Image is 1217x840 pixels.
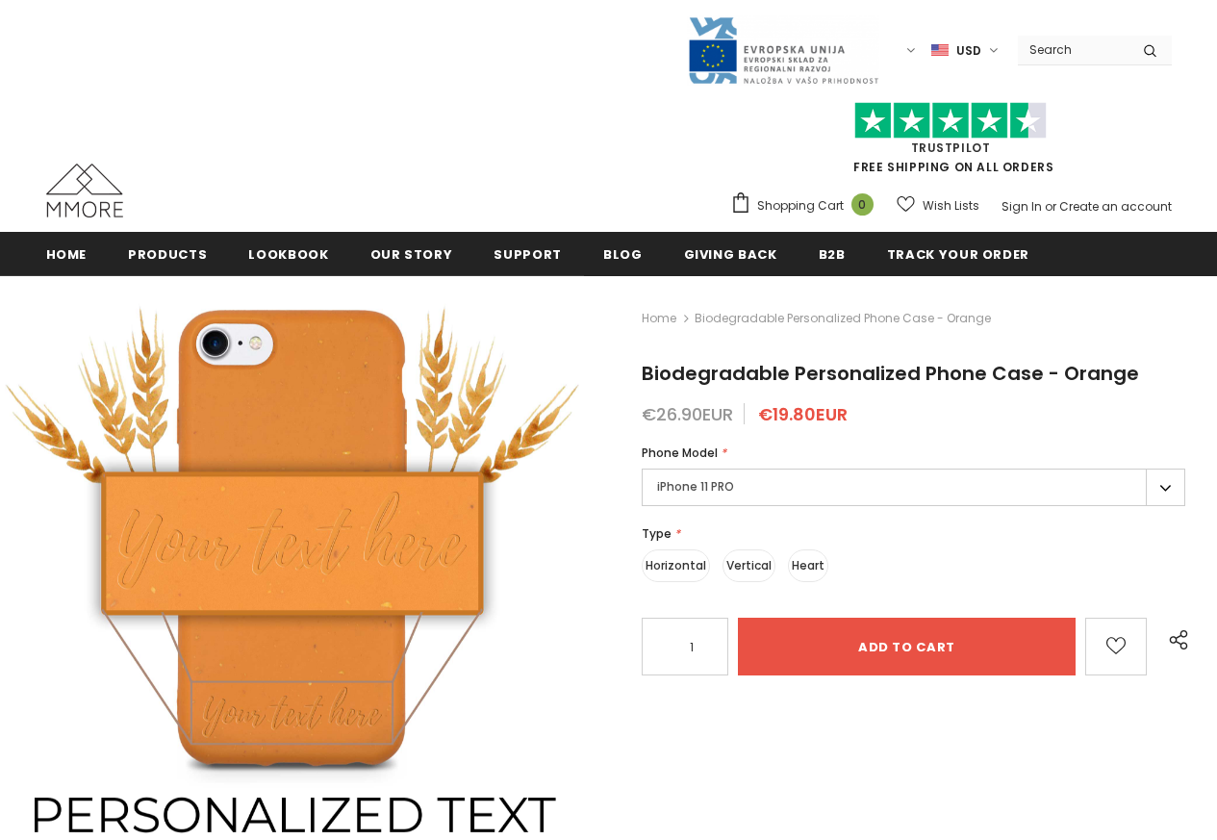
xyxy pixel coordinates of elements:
[642,445,718,461] span: Phone Model
[758,402,848,426] span: €19.80EUR
[887,232,1029,275] a: Track your order
[897,189,979,222] a: Wish Lists
[956,41,981,61] span: USD
[1059,198,1172,215] a: Create an account
[1045,198,1056,215] span: or
[642,469,1185,506] label: iPhone 11 PRO
[642,525,672,542] span: Type
[854,102,1047,140] img: Trust Pilot Stars
[603,232,643,275] a: Blog
[128,245,207,264] span: Products
[684,245,777,264] span: Giving back
[819,232,846,275] a: B2B
[923,196,979,216] span: Wish Lists
[128,232,207,275] a: Products
[788,549,828,582] label: Heart
[370,232,453,275] a: Our Story
[370,245,453,264] span: Our Story
[494,245,562,264] span: support
[687,41,879,58] a: Javni Razpis
[46,232,88,275] a: Home
[723,549,775,582] label: Vertical
[642,549,710,582] label: Horizontal
[494,232,562,275] a: support
[642,307,676,330] a: Home
[1001,198,1042,215] a: Sign In
[911,140,991,156] a: Trustpilot
[757,196,844,216] span: Shopping Cart
[642,360,1139,387] span: Biodegradable Personalized Phone Case - Orange
[695,307,991,330] span: Biodegradable Personalized Phone Case - Orange
[931,42,949,59] img: USD
[851,193,874,216] span: 0
[642,402,733,426] span: €26.90EUR
[248,232,328,275] a: Lookbook
[819,245,846,264] span: B2B
[887,245,1029,264] span: Track your order
[684,232,777,275] a: Giving back
[687,15,879,86] img: Javni Razpis
[730,111,1172,175] span: FREE SHIPPING ON ALL ORDERS
[248,245,328,264] span: Lookbook
[46,245,88,264] span: Home
[603,245,643,264] span: Blog
[1018,36,1128,64] input: Search Site
[730,191,883,220] a: Shopping Cart 0
[46,164,123,217] img: MMORE Cases
[738,618,1076,675] input: Add to cart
